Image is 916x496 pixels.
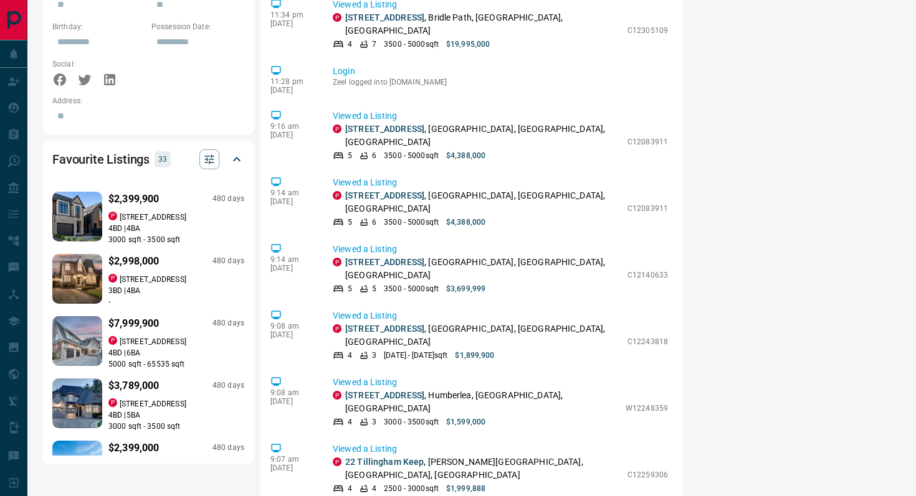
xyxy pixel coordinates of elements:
[384,150,439,161] p: 3500 - 5000 sqft
[270,330,314,339] p: [DATE]
[372,350,376,361] p: 3
[384,217,439,228] p: 3500 - 5000 sqft
[372,416,376,428] p: 3
[52,95,244,106] p: Address:
[270,19,314,28] p: [DATE]
[446,283,485,294] p: $3,699,999
[333,65,668,78] p: Login
[108,274,117,283] div: property.ca
[108,254,160,269] p: $2,998,000
[446,150,485,161] p: $4,388,000
[108,409,244,421] p: 4 BD | 5 BA
[348,350,352,361] p: 4
[108,192,160,207] p: $2,399,900
[345,190,424,200] a: [STREET_ADDRESS]
[270,388,314,397] p: 9:08 am
[345,123,621,149] p: , [GEOGRAPHIC_DATA], [GEOGRAPHIC_DATA], [GEOGRAPHIC_DATA]
[270,455,314,464] p: 9:07 am
[120,212,186,223] p: [STREET_ADDRESS]
[270,86,314,95] p: [DATE]
[108,398,117,407] div: property.ca
[345,256,621,282] p: , [GEOGRAPHIC_DATA], [GEOGRAPHIC_DATA], [GEOGRAPHIC_DATA]
[52,149,150,169] h2: Favourite Listings
[40,254,115,304] img: Favourited listing
[372,39,376,50] p: 7
[345,12,424,22] a: [STREET_ADDRESS]
[627,25,668,36] p: C12305109
[270,197,314,206] p: [DATE]
[627,269,668,281] p: C12140633
[348,150,352,161] p: 5
[446,416,485,428] p: $1,599,000
[446,39,490,50] p: $19,995,000
[333,391,341,400] div: property.ca
[270,264,314,273] p: [DATE]
[270,131,314,139] p: [DATE]
[384,350,447,361] p: [DATE] - [DATE] sqft
[108,421,244,432] p: 3000 sqft - 3500 sqft
[333,124,341,133] div: property.ca
[384,416,439,428] p: 3000 - 3500 sqft
[372,150,376,161] p: 6
[270,255,314,264] p: 9:14 am
[384,39,439,50] p: 3500 - 5000 sqft
[348,217,352,228] p: 5
[108,358,244,370] p: 5000 sqft - 65535 sqft
[348,416,352,428] p: 4
[348,39,352,50] p: 4
[270,322,314,330] p: 9:08 am
[151,21,244,32] p: Possession Date:
[345,257,424,267] a: [STREET_ADDRESS]
[345,456,621,482] p: , [PERSON_NAME][GEOGRAPHIC_DATA], [GEOGRAPHIC_DATA], [GEOGRAPHIC_DATA]
[270,122,314,131] p: 9:16 am
[108,285,244,296] p: 3 BD | 4 BA
[345,457,424,467] a: 22 Tillingham Keep
[108,347,244,358] p: 4 BD | 6 BA
[372,217,376,228] p: 6
[627,203,668,214] p: C12083911
[120,274,186,285] p: [STREET_ADDRESS]
[333,176,668,189] p: Viewed a Listing
[333,457,341,466] div: property.ca
[212,380,244,391] p: 480 days
[270,397,314,406] p: [DATE]
[333,110,668,123] p: Viewed a Listing
[348,483,352,494] p: 4
[52,251,244,307] a: Favourited listing$2,998,000480 daysproperty.ca[STREET_ADDRESS]3BD |4BA-
[384,283,439,294] p: 3500 - 5000 sqft
[345,389,619,415] p: , Humberlea, [GEOGRAPHIC_DATA], [GEOGRAPHIC_DATA]
[270,11,314,19] p: 11:34 pm
[270,464,314,472] p: [DATE]
[627,469,668,480] p: C12259306
[626,403,668,414] p: W12248359
[108,234,244,245] p: 3000 sqft - 3500 sqft
[345,322,621,349] p: , [GEOGRAPHIC_DATA], [GEOGRAPHIC_DATA], [GEOGRAPHIC_DATA]
[372,283,376,294] p: 5
[212,256,244,266] p: 480 days
[333,376,668,389] p: Viewed a Listing
[108,212,117,220] div: property.ca
[120,336,186,347] p: [STREET_ADDRESS]
[345,390,424,400] a: [STREET_ADDRESS]
[52,189,244,245] a: Favourited listing$2,399,900480 daysproperty.ca[STREET_ADDRESS]4BD |4BA3000 sqft - 3500 sqft
[158,152,167,166] p: 33
[333,258,341,266] div: property.ca
[333,191,341,200] div: property.ca
[40,441,115,490] img: Favourited listing
[372,483,376,494] p: 4
[384,483,439,494] p: 2500 - 3000 sqft
[212,194,244,204] p: 480 days
[270,189,314,197] p: 9:14 am
[108,223,244,234] p: 4 BD | 4 BA
[270,77,314,86] p: 11:28 pm
[45,192,109,241] img: Favourited listing
[108,378,160,393] p: $3,789,000
[345,124,424,134] a: [STREET_ADDRESS]
[40,316,115,366] img: Favourited listing
[345,11,621,37] p: , Bridle Path, [GEOGRAPHIC_DATA], [GEOGRAPHIC_DATA]
[455,350,494,361] p: $1,899,900
[333,309,668,322] p: Viewed a Listing
[52,144,244,174] div: Favourite Listings33
[41,378,115,428] img: Favourited listing
[333,78,668,87] p: Zeel logged into [DOMAIN_NAME]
